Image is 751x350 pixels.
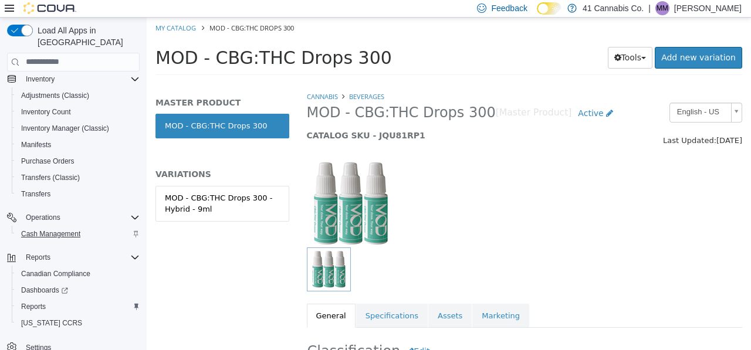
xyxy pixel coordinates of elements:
[570,118,596,127] span: [DATE]
[523,85,596,105] a: English - US
[349,91,425,100] small: [Master Product]
[21,189,50,199] span: Transfers
[21,286,68,295] span: Dashboards
[9,151,143,162] h5: VARIATIONS
[16,187,140,201] span: Transfers
[21,250,140,264] span: Reports
[2,71,144,87] button: Inventory
[33,25,140,48] span: Load All Apps in [GEOGRAPHIC_DATA]
[21,107,71,117] span: Inventory Count
[16,300,50,314] a: Reports
[21,140,51,149] span: Manifests
[21,229,80,239] span: Cash Management
[160,142,248,230] img: 150
[16,171,140,185] span: Transfers (Classic)
[21,210,65,225] button: Operations
[26,213,60,222] span: Operations
[508,29,596,51] a: Add new variation
[63,6,147,15] span: MOD - CBG:THC Drops 300
[655,1,669,15] div: Matt Morrisey
[253,323,289,345] button: Edit
[431,91,456,100] span: Active
[648,1,651,15] p: |
[583,1,644,15] p: 41 Cannabis Co.
[160,113,482,123] h5: CATALOG SKU - JQU81RP1
[9,30,245,50] span: MOD - CBG:THC Drops 300
[9,80,143,90] h5: MASTER PRODUCT
[12,266,144,282] button: Canadian Compliance
[16,300,140,314] span: Reports
[21,72,59,86] button: Inventory
[16,105,140,119] span: Inventory Count
[21,269,90,278] span: Canadian Compliance
[18,175,133,198] div: MOD - CBG:THC Drops 300 - Hybrid - 9ml
[21,72,140,86] span: Inventory
[461,29,506,51] button: Tools
[21,173,80,182] span: Transfers (Classic)
[16,316,140,330] span: Washington CCRS
[160,286,209,311] a: General
[12,282,144,298] a: Dashboards
[16,316,87,330] a: [US_STATE] CCRS
[2,209,144,226] button: Operations
[21,157,75,166] span: Purchase Orders
[16,283,140,297] span: Dashboards
[16,89,140,103] span: Adjustments (Classic)
[326,286,383,311] a: Marketing
[16,171,84,185] a: Transfers (Classic)
[16,187,55,201] a: Transfers
[160,74,191,83] a: Cannabis
[16,283,73,297] a: Dashboards
[12,315,144,331] button: [US_STATE] CCRS
[23,2,76,14] img: Cova
[2,249,144,266] button: Reports
[12,153,144,169] button: Purchase Orders
[12,120,144,137] button: Inventory Manager (Classic)
[537,2,561,15] input: Dark Mode
[16,138,56,152] a: Manifests
[160,86,349,104] span: MOD - CBG:THC Drops 300
[21,318,82,328] span: [US_STATE] CCRS
[16,267,140,281] span: Canadian Compliance
[523,86,580,104] span: English - US
[16,227,140,241] span: Cash Management
[12,137,144,153] button: Manifests
[21,210,140,225] span: Operations
[12,87,144,104] button: Adjustments (Classic)
[16,105,76,119] a: Inventory Count
[16,89,94,103] a: Adjustments (Classic)
[12,298,144,315] button: Reports
[16,154,140,168] span: Purchase Orders
[12,104,144,120] button: Inventory Count
[21,302,46,311] span: Reports
[12,226,144,242] button: Cash Management
[516,118,570,127] span: Last Updated:
[9,6,49,15] a: My Catalog
[16,227,85,241] a: Cash Management
[12,169,144,186] button: Transfers (Classic)
[16,267,95,281] a: Canadian Compliance
[491,2,527,14] span: Feedback
[21,124,109,133] span: Inventory Manager (Classic)
[16,154,79,168] a: Purchase Orders
[21,250,55,264] button: Reports
[12,186,144,202] button: Transfers
[657,1,668,15] span: MM
[209,286,281,311] a: Specifications
[16,121,140,135] span: Inventory Manager (Classic)
[282,286,325,311] a: Assets
[202,74,238,83] a: Beverages
[161,323,596,345] h2: Classification
[26,74,55,84] span: Inventory
[9,96,143,121] a: MOD - CBG:THC Drops 300
[16,121,114,135] a: Inventory Manager (Classic)
[21,91,89,100] span: Adjustments (Classic)
[16,138,140,152] span: Manifests
[26,253,50,262] span: Reports
[674,1,742,15] p: [PERSON_NAME]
